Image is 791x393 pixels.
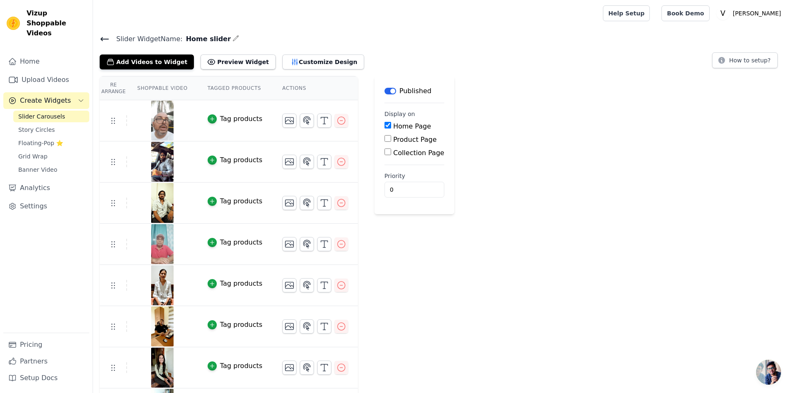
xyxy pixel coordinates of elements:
span: Banner Video [18,166,57,174]
div: Tag products [220,196,262,206]
a: Floating-Pop ⭐ [13,137,89,149]
button: Tag products [208,237,262,247]
img: Vizup [7,17,20,30]
button: Change Thumbnail [282,114,296,128]
img: tn-33d3e4020e5a485a9728484b3868cbd8.png [151,306,174,346]
a: Open chat [756,360,781,385]
legend: Display on [384,110,415,118]
button: Change Thumbnail [282,319,296,334]
a: Book Demo [661,5,709,21]
span: Slider Widget Name: [110,34,183,44]
span: Home slider [183,34,231,44]
span: Grid Wrap [18,152,47,161]
a: How to setup? [712,58,778,66]
button: Tag products [208,361,262,371]
label: Product Page [393,136,437,143]
a: Partners [3,353,89,370]
button: How to setup? [712,52,778,68]
a: Help Setup [603,5,650,21]
a: Story Circles [13,124,89,136]
a: Pricing [3,336,89,353]
a: Home [3,53,89,70]
span: Vizup Shoppable Videos [27,8,86,38]
div: Tag products [220,361,262,371]
a: Grid Wrap [13,151,89,162]
text: V [720,9,725,17]
button: Tag products [208,320,262,330]
a: Banner Video [13,164,89,175]
th: Actions [272,77,358,100]
a: Upload Videos [3,72,89,88]
a: Settings [3,198,89,215]
p: Published [399,86,431,96]
span: Create Widgets [20,96,71,106]
button: Change Thumbnail [282,361,296,375]
div: Edit Name [233,33,239,44]
img: tn-33d80b006f47475c97291c955fcb1585.png [151,348,174,388]
button: Tag products [208,196,262,206]
label: Collection Page [393,149,444,157]
button: Tag products [208,279,262,289]
button: Change Thumbnail [282,196,296,210]
button: Change Thumbnail [282,155,296,169]
button: V [PERSON_NAME] [716,6,784,21]
button: Change Thumbnail [282,237,296,251]
button: Change Thumbnail [282,278,296,292]
a: Slider Carousels [13,111,89,122]
button: Add Videos to Widget [100,54,194,69]
button: Preview Widget [201,54,275,69]
a: Setup Docs [3,370,89,386]
img: tn-f00519a625d34142ac4a3ab8300bc369.png [151,265,174,305]
div: Tag products [220,155,262,165]
img: tn-d4fcce96f4f240d6a681b9f309ecb4fd.png [151,224,174,264]
th: Re Arrange [100,77,127,100]
label: Priority [384,172,444,180]
th: Tagged Products [198,77,272,100]
span: Story Circles [18,126,55,134]
label: Home Page [393,122,431,130]
div: Tag products [220,320,262,330]
a: Analytics [3,180,89,196]
button: Tag products [208,155,262,165]
button: Customize Design [282,54,364,69]
img: tn-c166eaaba7bb4b6f867594889a00bbd3.png [151,101,174,141]
div: Tag products [220,279,262,289]
p: [PERSON_NAME] [730,6,784,21]
div: Tag products [220,114,262,124]
img: tn-99b573b3de514583a7e51785023c6223.png [151,183,174,223]
div: Tag products [220,237,262,247]
button: Create Widgets [3,92,89,109]
img: tn-740e2dd01b544dd6a9e0b9c959da3012.png [151,142,174,182]
span: Floating-Pop ⭐ [18,139,63,147]
button: Tag products [208,114,262,124]
span: Slider Carousels [18,112,65,121]
th: Shoppable Video [127,77,197,100]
